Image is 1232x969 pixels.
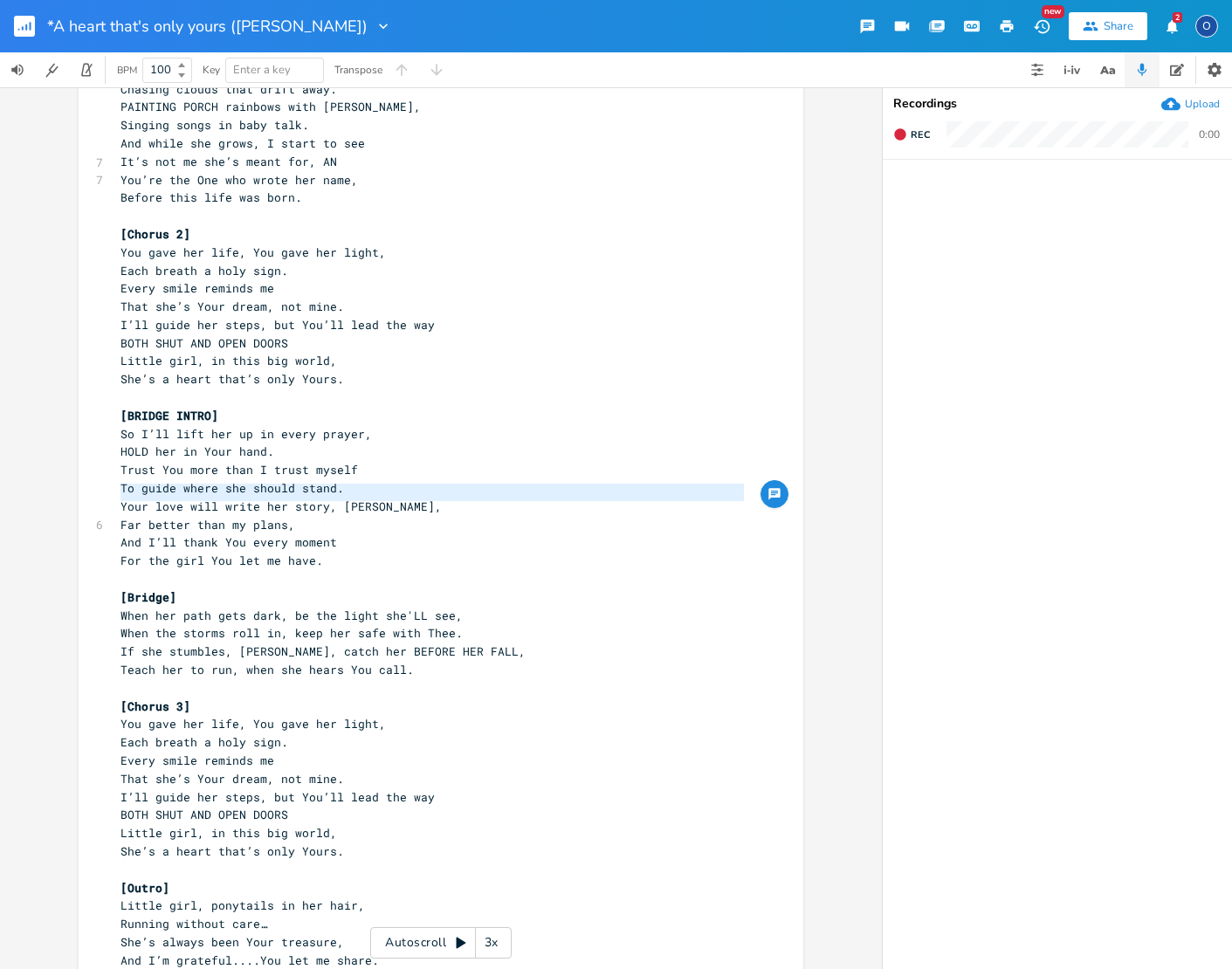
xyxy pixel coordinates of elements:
[120,335,288,351] span: BOTH SHUT AND OPEN DOORS
[120,480,344,496] span: To guide where she should stand.
[203,65,220,75] div: Key
[120,244,386,260] span: You gave her life, You gave her light,
[117,65,137,75] div: BPM
[120,934,344,950] span: She’s always been Your treasure,
[120,589,176,605] span: [Bridge]
[120,189,302,205] span: Before this life was born.
[120,880,169,896] span: [Outro]
[120,263,288,278] span: Each breath a holy sign.
[120,280,274,296] span: Every smile reminds me
[120,789,435,805] span: I’ll guide her steps, but You’ll lead the way
[120,226,190,242] span: [Chorus 2]
[120,517,295,533] span: Far better than my plans,
[120,299,344,314] span: That she’s Your dream, not mine.
[120,371,344,387] span: She’s a heart that’s only Yours.
[1195,15,1218,38] div: Old Kountry
[1195,6,1218,46] button: O
[120,771,344,787] span: That she’s Your dream, not mine.
[233,62,291,78] span: Enter a key
[120,843,344,859] span: She’s a heart that’s only Yours.
[120,825,337,841] span: Little girl, in this big world,
[1199,129,1220,140] div: 0:00
[893,98,1222,110] div: Recordings
[120,154,337,169] span: It’s not me she’s meant for, AN
[120,462,358,478] span: Trust You more than I trust myself
[1069,12,1147,40] button: Share
[120,498,442,514] span: Your love will write her story, [PERSON_NAME],
[120,135,365,151] span: And while she grows, I start to see
[120,897,365,913] span: Little girl, ponytails in her hair,
[1154,10,1189,42] button: 2
[1173,12,1182,23] div: 2
[120,426,372,442] span: So I’ll lift her up in every prayer,
[120,553,323,568] span: For the girl You let me have.
[476,927,507,959] div: 3x
[911,128,930,141] span: Rec
[120,534,337,550] span: And I’ll thank You every moment
[1042,5,1064,18] div: New
[120,117,309,133] span: Singing songs in baby talk.
[120,916,267,931] span: Running without care…
[120,716,386,732] span: You gave her life, You gave her light,
[120,99,421,114] span: PAINTING PORCH rainbows with [PERSON_NAME],
[120,952,379,968] span: And I’m grateful....You let me share.
[1024,10,1059,42] button: New
[1161,94,1220,113] button: Upload
[1104,18,1133,34] div: Share
[120,625,463,641] span: When the storms roll in, keep her safe with Thee.
[120,807,288,822] span: BOTH SHUT AND OPEN DOORS
[120,734,288,750] span: Each breath a holy sign.
[120,753,274,768] span: Every smile reminds me
[120,172,358,188] span: You’re the One who wrote her name,
[120,353,337,368] span: Little girl, in this big world,
[334,65,382,75] div: Transpose
[120,443,274,459] span: HOLD her in Your hand.
[120,643,526,659] span: If she stumbles, [PERSON_NAME], catch her BEFORE HER FALL,
[1185,97,1220,111] div: Upload
[120,662,414,677] span: Teach her to run, when she hears You call.
[886,120,937,148] button: Rec
[120,408,218,423] span: [BRIDGE INTRO]
[47,18,368,34] span: *A heart that's only yours ([PERSON_NAME])
[120,608,463,623] span: When her path gets dark, be the light she'LL see,
[120,698,190,714] span: [Chorus 3]
[370,927,512,959] div: Autoscroll
[120,317,435,333] span: I’ll guide her steps, but You’ll lead the way
[120,81,337,97] span: Chasing clouds that drift away.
